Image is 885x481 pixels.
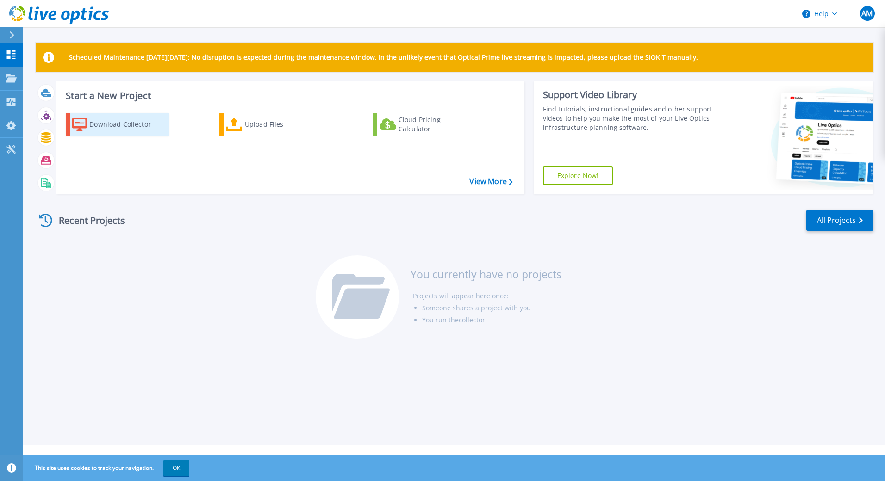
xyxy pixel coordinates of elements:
span: This site uses cookies to track your navigation. [25,460,189,476]
a: All Projects [806,210,873,231]
a: Cloud Pricing Calculator [373,113,476,136]
p: Scheduled Maintenance [DATE][DATE]: No disruption is expected during the maintenance window. In t... [69,54,698,61]
li: Projects will appear here once: [413,290,561,302]
a: View More [469,177,512,186]
li: Someone shares a project with you [422,302,561,314]
button: OK [163,460,189,476]
div: Support Video Library [543,89,716,101]
a: Upload Files [219,113,323,136]
a: collector [459,315,485,324]
div: Find tutorials, instructional guides and other support videos to help you make the most of your L... [543,105,716,132]
span: AM [861,10,873,17]
li: You run the [422,314,561,326]
div: Recent Projects [36,209,137,232]
div: Cloud Pricing Calculator [399,115,473,134]
a: Download Collector [66,113,169,136]
div: Upload Files [245,115,319,134]
div: Download Collector [89,115,163,134]
h3: You currently have no projects [411,269,561,279]
a: Explore Now! [543,166,613,185]
h3: Start a New Project [66,91,512,101]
